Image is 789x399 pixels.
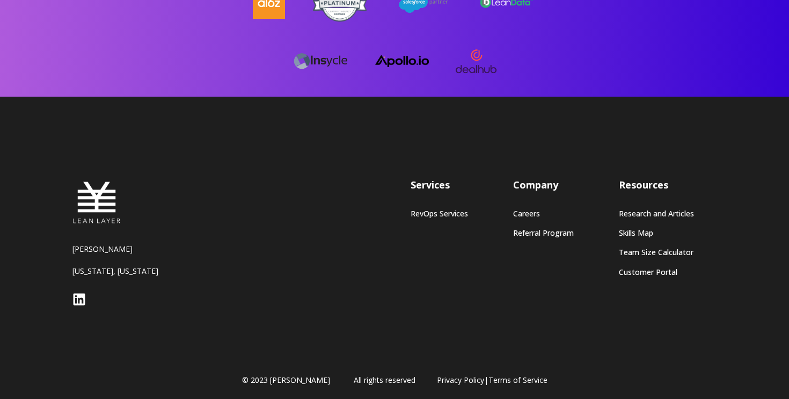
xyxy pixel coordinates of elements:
[354,375,415,386] span: All rights reserved
[437,375,484,385] a: Privacy Policy
[411,209,468,218] a: RevOps Services
[513,178,574,192] h3: Company
[294,50,347,72] img: Insycle
[619,178,694,192] h3: Resources
[513,209,574,218] a: Careers
[242,375,330,386] span: © 2023 [PERSON_NAME]
[619,248,694,257] a: Team Size Calculator
[619,209,694,218] a: Research and Articles
[619,267,694,277] a: Customer Portal
[72,244,207,254] p: [PERSON_NAME]
[375,55,429,68] img: apollo logo
[437,375,547,386] span: |
[72,266,207,276] p: [US_STATE], [US_STATE]
[619,228,694,237] a: Skills Map
[513,228,574,237] a: Referral Program
[72,178,121,227] img: Lean Layer
[488,375,547,385] a: Terms of Service
[455,40,498,83] img: dealhub-logo
[411,178,468,192] h3: Services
